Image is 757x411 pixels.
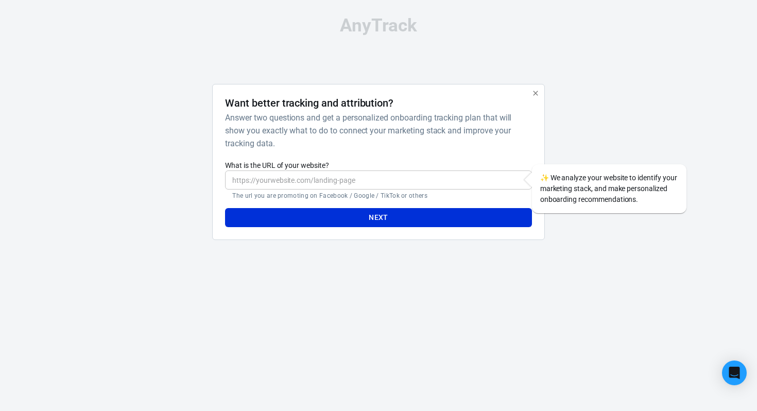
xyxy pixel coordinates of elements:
span: sparkles [540,174,549,182]
div: AnyTrack [121,16,636,35]
div: Open Intercom Messenger [722,361,747,385]
label: What is the URL of your website? [225,160,531,170]
h4: Want better tracking and attribution? [225,97,393,109]
h6: Answer two questions and get a personalized onboarding tracking plan that will show you exactly w... [225,111,527,150]
input: https://yourwebsite.com/landing-page [225,170,531,190]
p: The url you are promoting on Facebook / Google / TikTok or others [232,192,524,200]
button: Next [225,208,531,227]
div: We analyze your website to identify your marketing stack, and make personalized onboarding recomm... [532,164,686,213]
